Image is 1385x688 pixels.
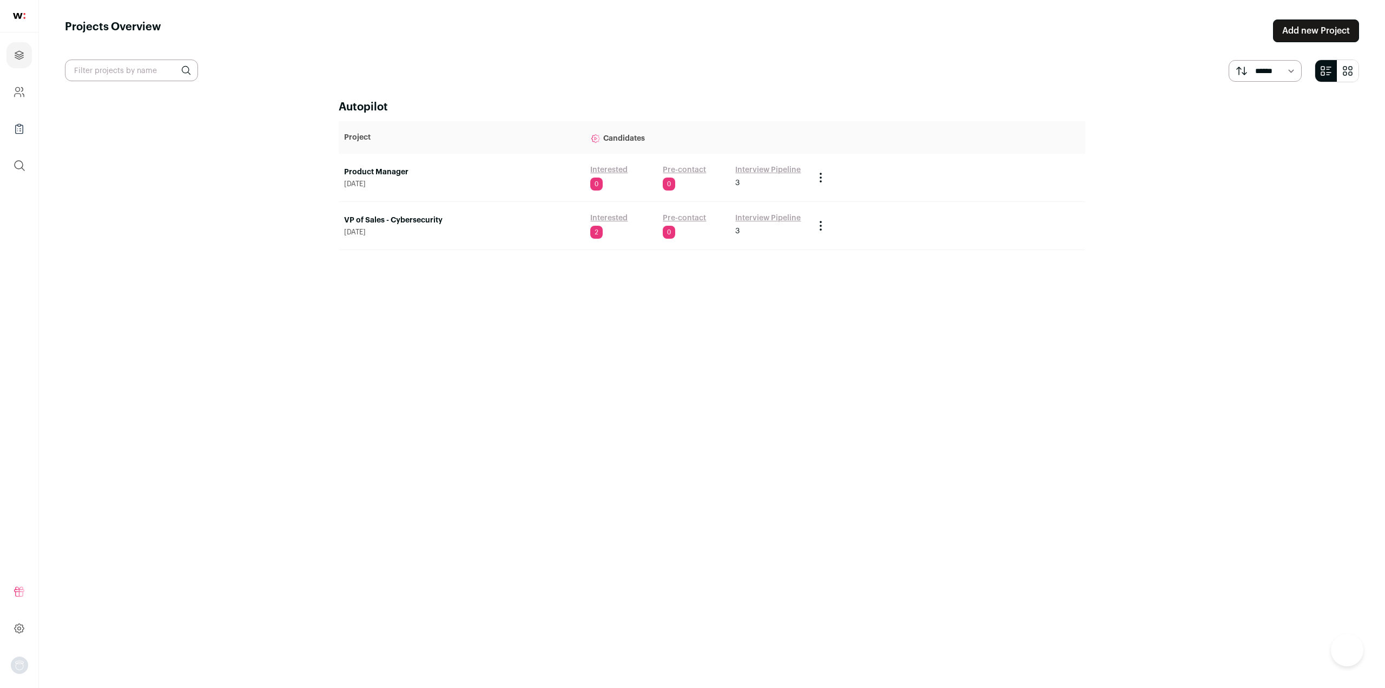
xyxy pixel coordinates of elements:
button: Project Actions [814,171,827,184]
span: 0 [663,178,675,191]
a: Interested [590,165,628,175]
a: Interview Pipeline [735,165,801,175]
span: 3 [735,226,740,237]
a: Projects [6,42,32,68]
a: Pre-contact [663,165,706,175]
img: wellfound-shorthand-0d5821cbd27db2630d0214b213865d53afaa358527fdda9d0ea32b1df1b89c2c.svg [13,13,25,19]
a: Company and ATS Settings [6,79,32,105]
p: Project [344,132,579,143]
span: [DATE] [344,180,579,188]
span: 0 [663,226,675,239]
input: Filter projects by name [65,60,198,81]
h1: Projects Overview [65,19,161,42]
span: 2 [590,226,603,239]
a: Pre-contact [663,213,706,224]
img: nopic.png [11,657,28,674]
a: Interested [590,213,628,224]
button: Open dropdown [11,657,28,674]
a: Product Manager [344,167,579,178]
a: VP of Sales - Cybersecurity [344,215,579,226]
h2: Autopilot [339,100,1085,115]
span: [DATE] [344,228,579,237]
span: 0 [590,178,603,191]
a: Interview Pipeline [735,213,801,224]
a: Company Lists [6,116,32,142]
iframe: Help Scout Beacon - Open [1331,634,1363,666]
span: 3 [735,178,740,188]
p: Candidates [590,127,803,148]
button: Project Actions [814,219,827,232]
a: Add new Project [1273,19,1359,42]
